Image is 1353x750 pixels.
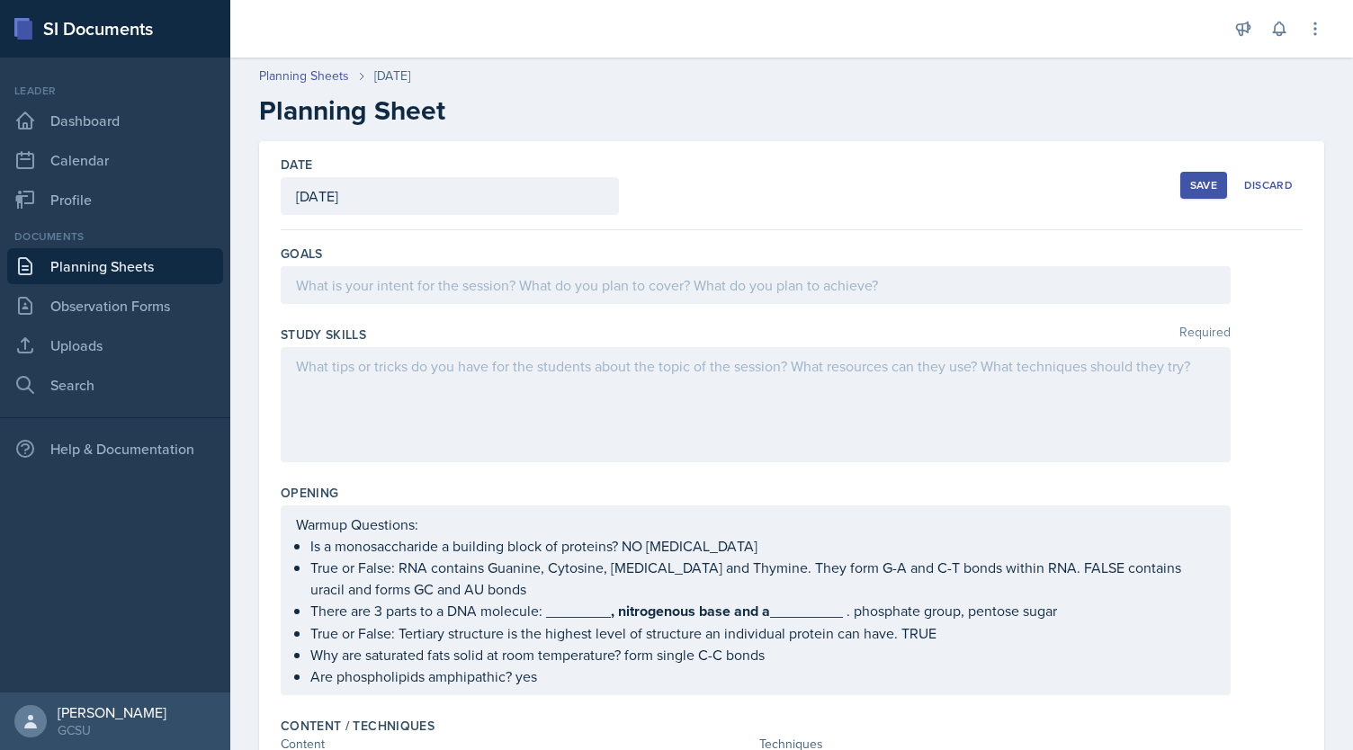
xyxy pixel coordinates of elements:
span: Required [1179,326,1231,344]
div: Documents [7,228,223,245]
p: There are 3 parts to a DNA molecule: ________ _________ .​ phosphate group, pentose sugar [310,600,1215,622]
div: GCSU [58,721,166,739]
label: Date [281,156,312,174]
label: Opening [281,484,338,502]
p: True or False: Tertiary structure is the highest level of structure an individual protein can hav... [310,622,1215,644]
h2: Planning Sheet [259,94,1324,127]
p: Why are saturated fats solid at room temperature?​ form single C-C bonds [310,644,1215,665]
a: Profile [7,182,223,218]
button: Discard [1234,172,1303,199]
label: Content / Techniques [281,717,435,735]
a: Uploads [7,327,223,363]
a: Observation Forms [7,288,223,324]
label: Study Skills [281,326,366,344]
p: Warmup Questions: [296,513,1215,535]
div: [PERSON_NAME] [58,703,166,721]
p: True or False: RNA contains Guanine, Cytosine, [MEDICAL_DATA] and Thymine. They form G-A and C-T ... [310,557,1215,600]
a: Planning Sheets [259,67,349,85]
p: Is a monosaccharide a building block of proteins?​ NO [MEDICAL_DATA] [310,535,1215,557]
div: Help & Documentation [7,431,223,467]
button: Save [1180,172,1227,199]
a: Calendar [7,142,223,178]
div: [DATE] [374,67,410,85]
label: Goals [281,245,323,263]
div: Save [1190,178,1217,192]
a: Planning Sheets [7,248,223,284]
div: Discard [1244,178,1293,192]
p: Are phospholipids amphipathic?​ yes [310,665,1215,687]
div: Leader [7,83,223,99]
a: Dashboard [7,103,223,138]
a: Search [7,367,223,403]
strong: , nitrogenous base and a [611,601,770,621]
